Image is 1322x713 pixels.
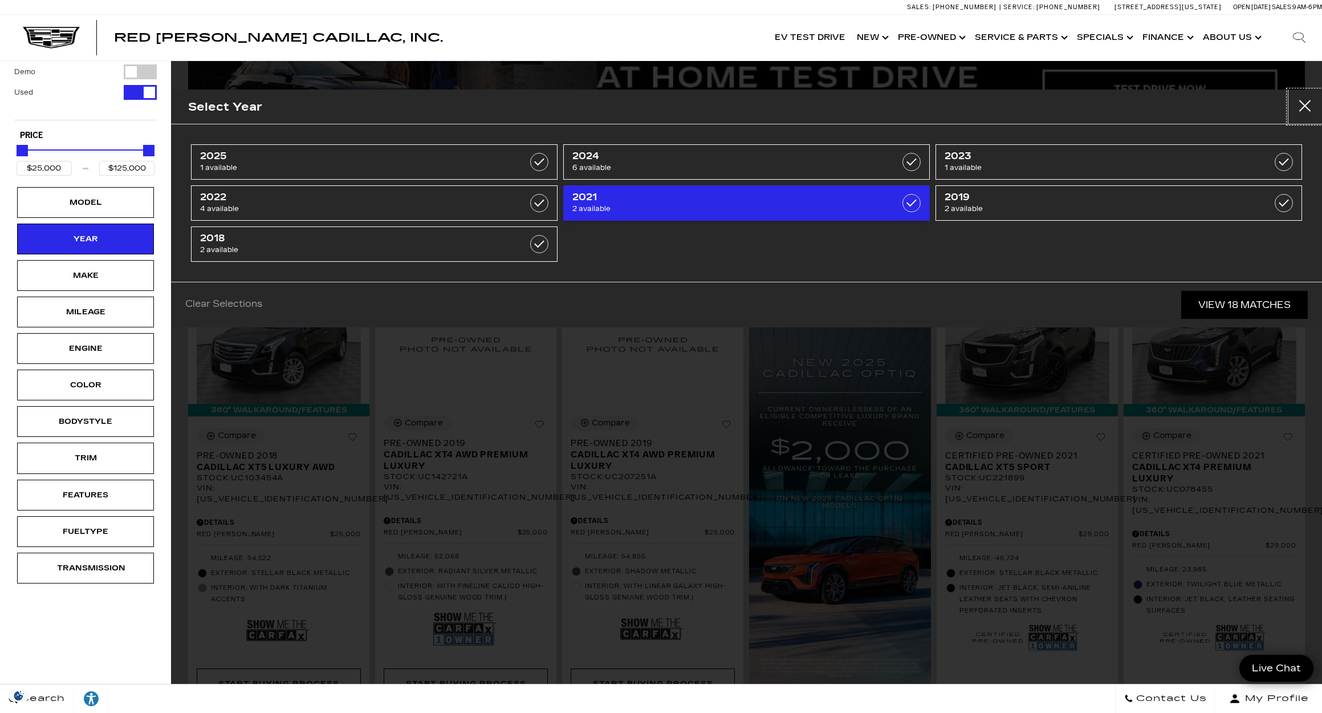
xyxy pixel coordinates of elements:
[999,4,1103,10] a: Service: [PHONE_NUMBER]
[99,161,154,176] input: Maximum
[57,489,114,501] div: Features
[892,15,969,60] a: Pre-Owned
[933,3,996,11] span: [PHONE_NUMBER]
[17,333,154,364] div: EngineEngine
[1233,3,1271,11] span: Open [DATE]
[6,690,32,702] img: Opt-Out Icon
[188,98,262,116] h2: Select Year
[114,32,443,43] a: Red [PERSON_NAME] Cadillac, Inc.
[18,691,65,707] span: Search
[945,203,1240,214] span: 2 available
[1240,691,1309,707] span: My Profile
[969,15,1071,60] a: Service & Parts
[1036,3,1100,11] span: [PHONE_NUMBER]
[17,443,154,473] div: TrimTrim
[572,203,868,214] span: 2 available
[200,151,496,162] span: 2025
[17,187,154,218] div: ModelModel
[851,15,892,60] a: New
[1115,684,1216,713] a: Contact Us
[563,185,930,221] a: 20212 available
[907,3,931,11] span: Sales:
[200,203,496,214] span: 4 available
[143,145,154,156] div: Maximum Price
[945,151,1240,162] span: 2023
[907,4,999,10] a: Sales: [PHONE_NUMBER]
[57,452,114,464] div: Trim
[14,23,157,120] div: Filter by Vehicle Type
[14,66,35,78] label: Demo
[17,260,154,291] div: MakeMake
[1114,3,1222,11] a: [STREET_ADDRESS][US_STATE]
[17,370,154,400] div: ColorColor
[185,298,262,312] a: Clear Selections
[1197,15,1265,60] a: About Us
[1288,90,1322,124] button: Close
[1137,15,1197,60] a: Finance
[17,145,28,156] div: Minimum Price
[1276,15,1322,60] div: Search
[114,31,443,44] span: Red [PERSON_NAME] Cadillac, Inc.
[57,233,114,245] div: Year
[17,480,154,511] div: FeaturesFeatures
[191,185,558,221] a: 20224 available
[17,553,154,584] div: TransmissionTransmission
[1292,3,1322,11] span: 9 AM-6 PM
[17,406,154,437] div: BodystyleBodystyle
[572,162,868,173] span: 6 available
[20,131,151,141] h5: Price
[17,224,154,254] div: YearYear
[57,269,114,282] div: Make
[74,690,108,707] div: Explore your accessibility options
[1216,684,1322,713] button: Open user profile menu
[200,244,496,256] span: 2 available
[57,415,114,428] div: Bodystyle
[1071,15,1137,60] a: Specials
[200,192,496,203] span: 2022
[1181,291,1308,319] a: View 18 Matches
[945,162,1240,173] span: 1 available
[935,144,1302,180] a: 20231 available
[74,684,109,713] a: Explore your accessibility options
[6,690,32,702] section: Click to Open Cookie Consent Modal
[17,516,154,547] div: FueltypeFueltype
[572,192,868,203] span: 2021
[1133,691,1207,707] span: Contact Us
[563,144,930,180] a: 20246 available
[572,151,868,162] span: 2024
[17,297,154,327] div: MileageMileage
[57,342,114,355] div: Engine
[1246,662,1307,675] span: Live Chat
[945,192,1240,203] span: 2019
[1272,3,1292,11] span: Sales:
[191,226,558,262] a: 20182 available
[57,525,114,538] div: Fueltype
[57,562,114,574] div: Transmission
[200,162,496,173] span: 1 available
[17,161,72,176] input: Minimum
[1239,655,1313,682] a: Live Chat
[57,196,114,209] div: Model
[200,233,496,244] span: 2018
[17,141,154,176] div: Price
[191,144,558,180] a: 20251 available
[57,379,114,391] div: Color
[14,87,33,98] label: Used
[769,15,851,60] a: EV Test Drive
[935,185,1302,221] a: 20192 available
[1003,3,1035,11] span: Service:
[23,27,80,48] img: Cadillac Dark Logo with Cadillac White Text
[57,306,114,318] div: Mileage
